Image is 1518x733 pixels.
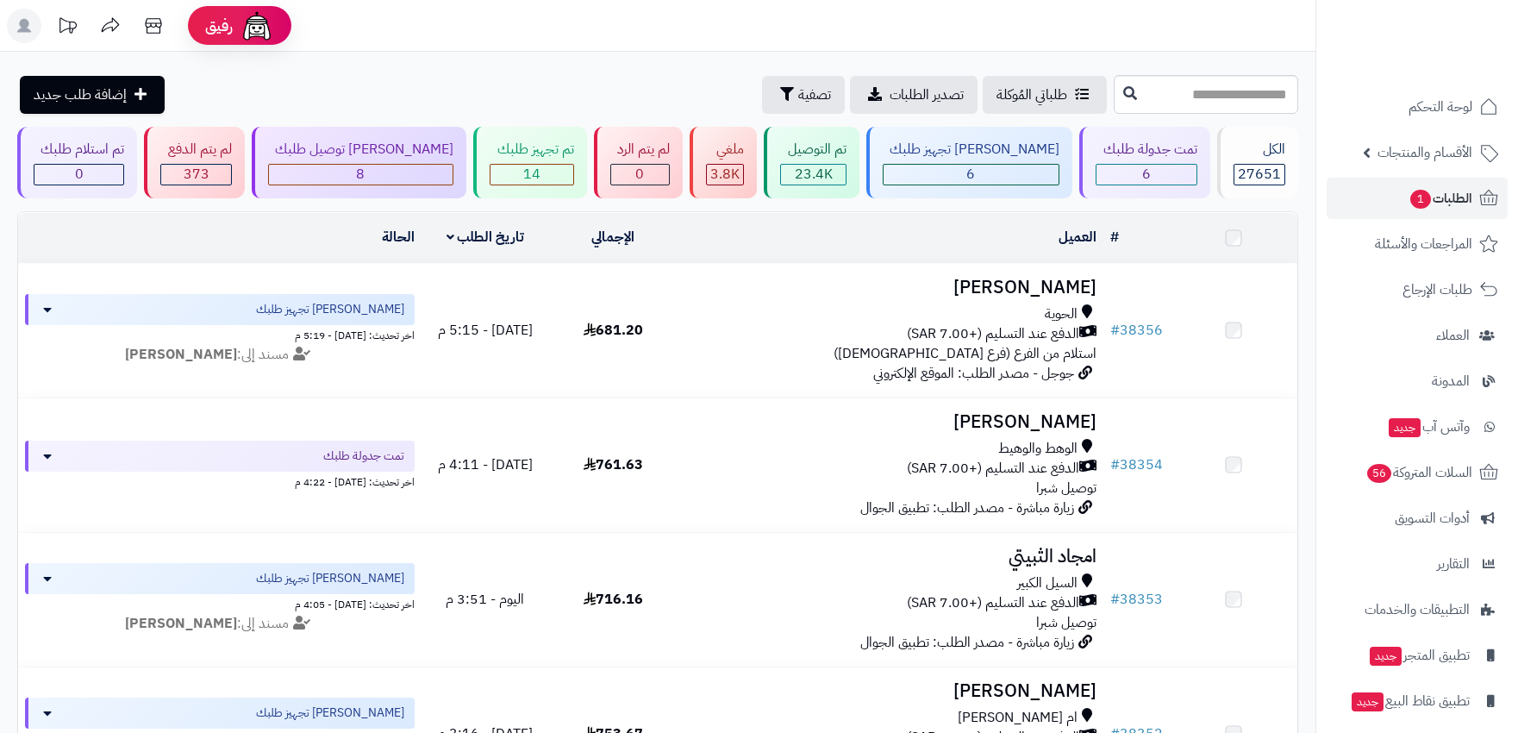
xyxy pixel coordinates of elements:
[684,547,1096,567] h3: امجاد الثبيتي
[1327,406,1508,448] a: وآتس آبجديد
[447,227,525,247] a: تاريخ الطلب
[883,140,1059,160] div: [PERSON_NAME] تجهيز طلبك
[1327,315,1508,356] a: العملاء
[1395,506,1470,530] span: أدوات التسويق
[46,9,89,47] a: تحديثات المنصة
[1110,320,1163,341] a: #38356
[256,705,404,722] span: [PERSON_NAME] تجهيز طلبك
[1017,573,1078,593] span: السيل الكبير
[1110,454,1120,475] span: #
[1096,140,1196,160] div: تمت جدولة طلبك
[446,589,524,610] span: اليوم - 3:51 م
[248,127,470,198] a: [PERSON_NAME] توصيل طلبك 8
[584,454,643,475] span: 761.63
[635,164,644,185] span: 0
[996,85,1067,105] span: طلباتي المُوكلة
[1350,689,1470,713] span: تطبيق نقاط البيع
[1368,643,1470,667] span: تطبيق المتجر
[1375,232,1472,256] span: المراجعات والأسئلة
[1234,140,1285,160] div: الكل
[1327,360,1508,402] a: المدونة
[1410,190,1431,209] span: 1
[1327,452,1508,493] a: السلات المتروكة56
[438,454,533,475] span: [DATE] - 4:11 م
[1238,164,1281,185] span: 27651
[160,140,231,160] div: لم يتم الدفع
[591,227,634,247] a: الإجمالي
[1142,164,1151,185] span: 6
[205,16,233,36] span: رفيق
[1110,589,1120,610] span: #
[1432,369,1470,393] span: المدونة
[470,127,590,198] a: تم تجهيز طلبك 14
[781,165,845,185] div: 23409
[1437,552,1470,576] span: التقارير
[125,344,237,365] strong: [PERSON_NAME]
[1059,227,1096,247] a: العميل
[1367,464,1391,483] span: 56
[382,227,415,247] a: الحالة
[1327,589,1508,630] a: التطبيقات والخدمات
[1045,304,1078,324] span: الحوية
[584,320,643,341] span: 681.20
[1370,647,1402,666] span: جديد
[760,127,862,198] a: تم التوصيل 23.4K
[490,140,573,160] div: تم تجهيز طلبك
[1402,278,1472,302] span: طلبات الإرجاع
[25,472,415,490] div: اخر تحديث: [DATE] - 4:22 م
[1409,95,1472,119] span: لوحة التحكم
[1436,323,1470,348] span: العملاء
[34,85,127,105] span: إضافة طلب جديد
[256,570,404,587] span: [PERSON_NAME] تجهيز طلبك
[1036,612,1096,633] span: توصيل شبرا
[710,164,740,185] span: 3.8K
[12,614,428,634] div: مسند إلى:
[958,708,1078,728] span: ام [PERSON_NAME]
[1377,141,1472,165] span: الأقسام والمنتجات
[184,164,209,185] span: 373
[780,140,846,160] div: تم التوصيل
[686,127,760,198] a: ملغي 3.8K
[795,164,833,185] span: 23.4K
[1036,478,1096,498] span: توصيل شبرا
[684,681,1096,701] h3: [PERSON_NAME]
[610,140,670,160] div: لم يتم الرد
[1110,454,1163,475] a: #38354
[1327,223,1508,265] a: المراجعات والأسئلة
[1409,186,1472,210] span: الطلبات
[762,76,845,114] button: تصفية
[141,127,247,198] a: لم يتم الدفع 373
[983,76,1107,114] a: طلباتي المُوكلة
[890,85,964,105] span: تصدير الطلبات
[323,448,404,465] span: تمت جدولة طلبك
[584,589,643,610] span: 716.16
[611,165,669,185] div: 0
[884,165,1059,185] div: 6
[25,594,415,612] div: اخر تحديث: [DATE] - 4:05 م
[268,140,453,160] div: [PERSON_NAME] توصيل طلبك
[907,324,1079,344] span: الدفع عند التسليم (+7.00 SAR)
[34,165,123,185] div: 0
[1076,127,1213,198] a: تمت جدولة طلبك 6
[1327,498,1508,539] a: أدوات التسويق
[860,498,1074,518] span: زيارة مباشرة - مصدر الطلب: تطبيق الجوال
[256,301,404,318] span: [PERSON_NAME] تجهيز طلبك
[20,76,165,114] a: إضافة طلب جديد
[161,165,230,185] div: 373
[1365,598,1470,622] span: التطبيقات والخدمات
[240,9,274,43] img: ai-face.png
[590,127,686,198] a: لم يتم الرد 0
[1110,227,1119,247] a: #
[1327,269,1508,310] a: طلبات الإرجاع
[1327,86,1508,128] a: لوحة التحكم
[707,165,743,185] div: 3835
[1096,165,1196,185] div: 6
[1327,178,1508,219] a: الطلبات1
[706,140,744,160] div: ملغي
[75,164,84,185] span: 0
[438,320,533,341] span: [DATE] - 5:15 م
[684,278,1096,298] h3: [PERSON_NAME]
[25,325,415,343] div: اخر تحديث: [DATE] - 5:19 م
[907,593,1079,613] span: الدفع عند التسليم (+7.00 SAR)
[998,439,1078,459] span: الوهط والوهيط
